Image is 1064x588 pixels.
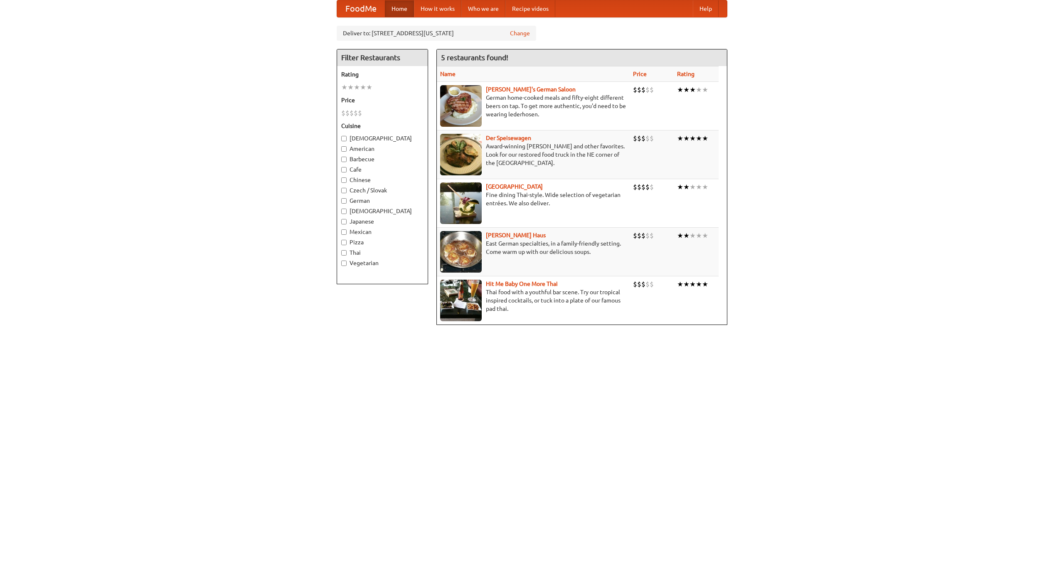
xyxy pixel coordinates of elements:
input: [DEMOGRAPHIC_DATA] [341,209,347,214]
b: Der Speisewagen [486,135,531,141]
div: Deliver to: [STREET_ADDRESS][US_STATE] [337,26,536,41]
li: ★ [702,280,708,289]
a: Home [385,0,414,17]
li: ★ [683,134,690,143]
a: Recipe videos [505,0,555,17]
li: ★ [683,85,690,94]
li: $ [650,280,654,289]
li: ★ [677,280,683,289]
input: American [341,146,347,152]
li: ★ [677,134,683,143]
input: Chinese [341,177,347,183]
li: $ [650,85,654,94]
label: Chinese [341,176,424,184]
input: [DEMOGRAPHIC_DATA] [341,136,347,141]
li: ★ [696,182,702,192]
p: Award-winning [PERSON_NAME] and other favorites. Look for our restored food truck in the NE corne... [440,142,626,167]
li: $ [637,280,641,289]
li: ★ [347,83,354,92]
img: babythai.jpg [440,280,482,321]
a: Price [633,71,647,77]
a: [PERSON_NAME] Haus [486,232,546,239]
li: ★ [696,85,702,94]
img: kohlhaus.jpg [440,231,482,273]
a: Who we are [461,0,505,17]
li: $ [358,108,362,118]
input: Czech / Slovak [341,188,347,193]
img: satay.jpg [440,182,482,224]
a: [PERSON_NAME]'s German Saloon [486,86,576,93]
label: Cafe [341,165,424,174]
img: speisewagen.jpg [440,134,482,175]
li: ★ [366,83,372,92]
li: $ [641,280,645,289]
li: ★ [702,182,708,192]
label: [DEMOGRAPHIC_DATA] [341,134,424,143]
li: ★ [354,83,360,92]
li: ★ [702,231,708,240]
label: Japanese [341,217,424,226]
input: Japanese [341,219,347,224]
input: German [341,198,347,204]
li: ★ [341,83,347,92]
li: $ [641,231,645,240]
li: $ [637,231,641,240]
li: ★ [696,134,702,143]
li: ★ [683,182,690,192]
li: ★ [677,182,683,192]
p: German home-cooked meals and fifty-eight different beers on tap. To get more authentic, you'd nee... [440,93,626,118]
p: Thai food with a youthful bar scene. Try our tropical inspired cocktails, or tuck into a plate of... [440,288,626,313]
li: $ [633,134,637,143]
li: $ [641,85,645,94]
li: $ [633,231,637,240]
input: Thai [341,250,347,256]
h4: Filter Restaurants [337,49,428,66]
p: East German specialties, in a family-friendly setting. Come warm up with our delicious soups. [440,239,626,256]
a: Rating [677,71,695,77]
li: $ [633,280,637,289]
li: ★ [690,134,696,143]
li: $ [645,134,650,143]
h5: Price [341,96,424,104]
li: $ [645,231,650,240]
li: $ [645,182,650,192]
p: Fine dining Thai-style. Wide selection of vegetarian entrées. We also deliver. [440,191,626,207]
label: German [341,197,424,205]
li: $ [645,85,650,94]
li: $ [637,134,641,143]
label: Pizza [341,238,424,246]
h5: Cuisine [341,122,424,130]
a: [GEOGRAPHIC_DATA] [486,183,543,190]
a: Name [440,71,456,77]
input: Mexican [341,229,347,235]
li: $ [350,108,354,118]
a: How it works [414,0,461,17]
label: Czech / Slovak [341,186,424,194]
li: ★ [677,231,683,240]
li: ★ [696,231,702,240]
li: ★ [702,85,708,94]
label: Thai [341,248,424,257]
li: ★ [690,231,696,240]
li: $ [345,108,350,118]
li: $ [341,108,345,118]
a: Hit Me Baby One More Thai [486,280,558,287]
li: ★ [677,85,683,94]
label: Barbecue [341,155,424,163]
li: ★ [690,280,696,289]
input: Barbecue [341,157,347,162]
li: $ [637,85,641,94]
li: ★ [683,231,690,240]
li: ★ [690,182,696,192]
label: [DEMOGRAPHIC_DATA] [341,207,424,215]
img: esthers.jpg [440,85,482,127]
li: $ [650,231,654,240]
li: $ [633,85,637,94]
li: $ [354,108,358,118]
li: $ [641,182,645,192]
a: Help [693,0,719,17]
a: FoodMe [337,0,385,17]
